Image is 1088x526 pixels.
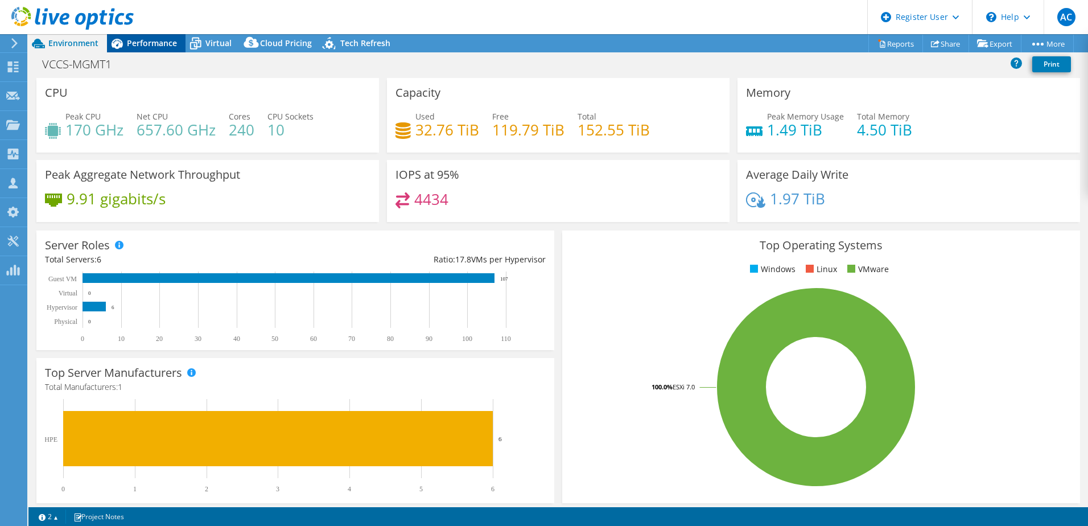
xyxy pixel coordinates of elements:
a: More [1021,35,1074,52]
span: Peak Memory Usage [767,111,844,122]
span: AC [1057,8,1075,26]
li: VMware [844,263,889,276]
svg: \n [986,12,996,22]
text: 40 [233,335,240,343]
span: Performance [127,38,177,48]
text: 60 [310,335,317,343]
text: 2 [205,485,208,493]
text: 6 [498,435,502,442]
div: Ratio: VMs per Hypervisor [295,253,546,266]
h3: Peak Aggregate Network Throughput [45,169,240,181]
h3: IOPS at 95% [395,169,459,181]
span: Used [415,111,435,122]
h3: Top Server Manufacturers [45,367,182,379]
span: Tech Refresh [340,38,390,48]
a: 2 [31,509,66,524]
text: 80 [387,335,394,343]
span: Virtual [205,38,232,48]
text: 5 [419,485,423,493]
h3: Memory [746,87,790,99]
h4: 1.49 TiB [767,124,844,136]
h4: 4.50 TiB [857,124,912,136]
span: Net CPU [137,111,168,122]
text: 0 [88,319,91,324]
a: Reports [868,35,923,52]
text: 0 [88,290,91,296]
a: Share [922,35,969,52]
h1: VCCS-MGMT1 [37,58,129,71]
text: 6 [491,485,494,493]
h4: 240 [229,124,254,136]
text: 110 [501,335,511,343]
h4: 152.55 TiB [578,124,650,136]
text: 100 [462,335,472,343]
text: Guest VM [48,275,77,283]
span: Environment [48,38,98,48]
text: 10 [118,335,125,343]
text: 1 [133,485,137,493]
h4: 9.91 gigabits/s [67,192,166,205]
text: 20 [156,335,163,343]
a: Project Notes [65,509,132,524]
h3: Top Operating Systems [571,239,1071,252]
span: Total [578,111,596,122]
text: HPE [44,435,57,443]
span: Peak CPU [65,111,101,122]
text: 90 [426,335,432,343]
h3: Average Daily Write [746,169,848,181]
h4: 170 GHz [65,124,123,136]
div: Total Servers: [45,253,295,266]
h4: 32.76 TiB [415,124,479,136]
h4: 10 [267,124,314,136]
span: 6 [97,254,101,265]
li: Linux [803,263,837,276]
span: 1 [118,381,122,392]
tspan: ESXi 7.0 [673,383,695,391]
text: 3 [276,485,279,493]
text: 4 [348,485,351,493]
text: Physical [54,318,77,326]
text: 30 [195,335,201,343]
text: 0 [61,485,65,493]
a: Print [1032,56,1071,72]
text: 70 [348,335,355,343]
span: CPU Sockets [267,111,314,122]
h3: Server Roles [45,239,110,252]
tspan: 100.0% [652,383,673,391]
text: 6 [112,305,114,310]
span: Cloud Pricing [260,38,312,48]
li: Windows [747,263,796,276]
h4: 1.97 TiB [770,192,825,205]
text: 50 [271,335,278,343]
span: Total Memory [857,111,909,122]
text: 0 [81,335,84,343]
span: 17.8 [455,254,471,265]
span: Cores [229,111,250,122]
a: Export [969,35,1021,52]
text: Virtual [59,289,78,297]
span: Free [492,111,509,122]
h4: Total Manufacturers: [45,381,546,393]
h4: 119.79 TiB [492,124,564,136]
h3: CPU [45,87,68,99]
h4: 657.60 GHz [137,124,216,136]
h3: Capacity [395,87,440,99]
h4: 4434 [414,193,448,206]
text: Hypervisor [47,303,77,311]
text: 107 [500,276,508,282]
